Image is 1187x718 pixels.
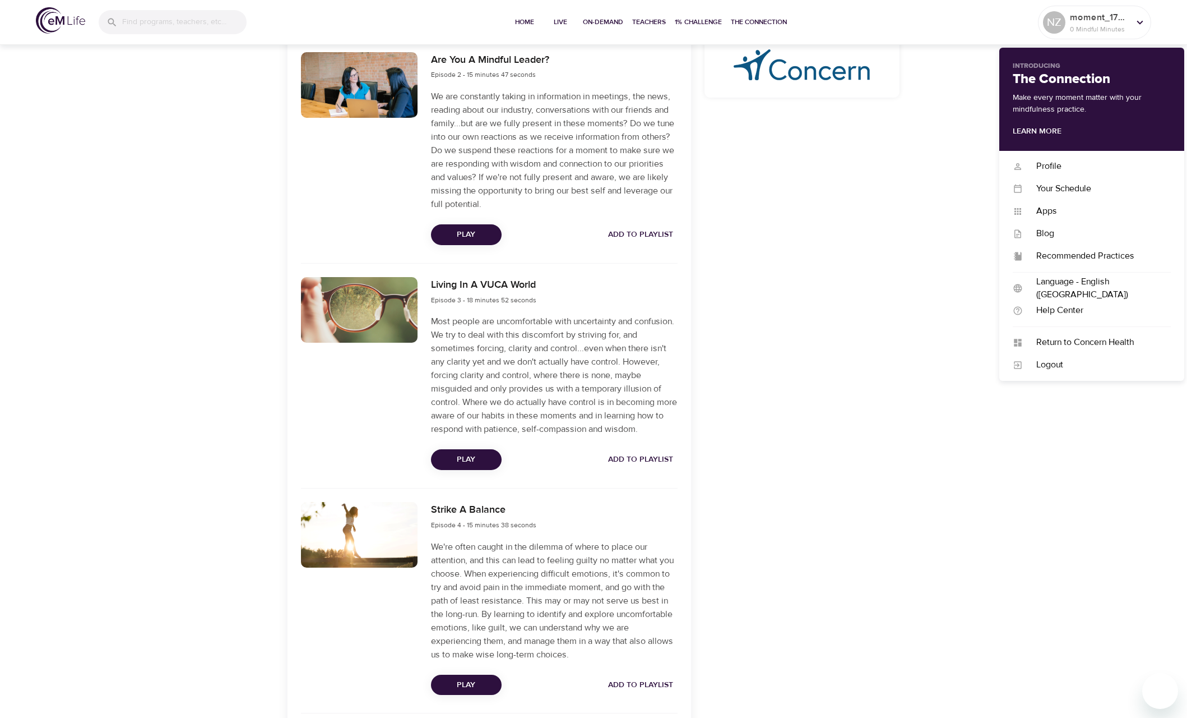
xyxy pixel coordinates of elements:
h2: The Connection [1013,71,1171,88]
span: Teachers [632,16,666,28]
div: Language - English ([GEOGRAPHIC_DATA]) [1023,275,1171,301]
button: Add to Playlist [604,224,678,245]
span: 1% Challenge [675,16,722,28]
p: Make every moment matter with your mindfulness practice. [1013,92,1171,116]
p: moment_1758593029 [1070,11,1129,24]
div: Logout [1023,358,1171,371]
div: Blog [1023,227,1171,240]
p: We're often caught in the dilemma of where to place our attention, and this can lead to feeling g... [431,540,678,661]
div: Profile [1023,160,1171,173]
button: Play [431,675,502,696]
input: Find programs, teachers, etc... [122,10,247,34]
img: concern-logo%20%281%29.png [734,49,870,80]
button: Add to Playlist [604,449,678,470]
span: Play [440,228,493,242]
p: Most people are uncomfortable with uncertainty and confusion. We try to deal with this discomfort... [431,315,678,436]
h6: Living In A VUCA World [431,277,536,293]
span: Add to Playlist [608,678,673,692]
div: Recommended Practices [1023,250,1171,263]
p: We are constantly taking in information in meetings, the news, reading about our industry, conver... [431,90,678,211]
span: Episode 3 - 18 minutes 52 seconds [431,296,536,305]
div: Your Schedule [1023,182,1171,195]
span: Home [511,16,538,28]
span: Live [547,16,574,28]
h6: Are You A Mindful Leader? [431,52,549,68]
span: On-Demand [583,16,623,28]
div: Return to Concern Health [1023,336,1171,349]
span: Add to Playlist [608,453,673,467]
span: The Connection [731,16,787,28]
span: Play [440,453,493,467]
span: Add to Playlist [608,228,673,242]
button: Play [431,449,502,470]
span: Episode 2 - 15 minutes 47 seconds [431,70,536,79]
div: Apps [1023,205,1171,218]
button: Play [431,224,502,245]
img: logo [36,7,85,34]
h6: Strike A Balance [431,502,536,518]
div: Help Center [1023,304,1171,317]
button: Add to Playlist [604,675,678,696]
span: Play [440,678,493,692]
p: 0 Mindful Minutes [1070,24,1129,34]
div: NZ [1043,11,1065,34]
p: Introducing [1013,61,1171,71]
a: Learn More [1013,126,1061,136]
span: Episode 4 - 15 minutes 38 seconds [431,521,536,530]
iframe: Button to launch messaging window [1142,673,1178,709]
